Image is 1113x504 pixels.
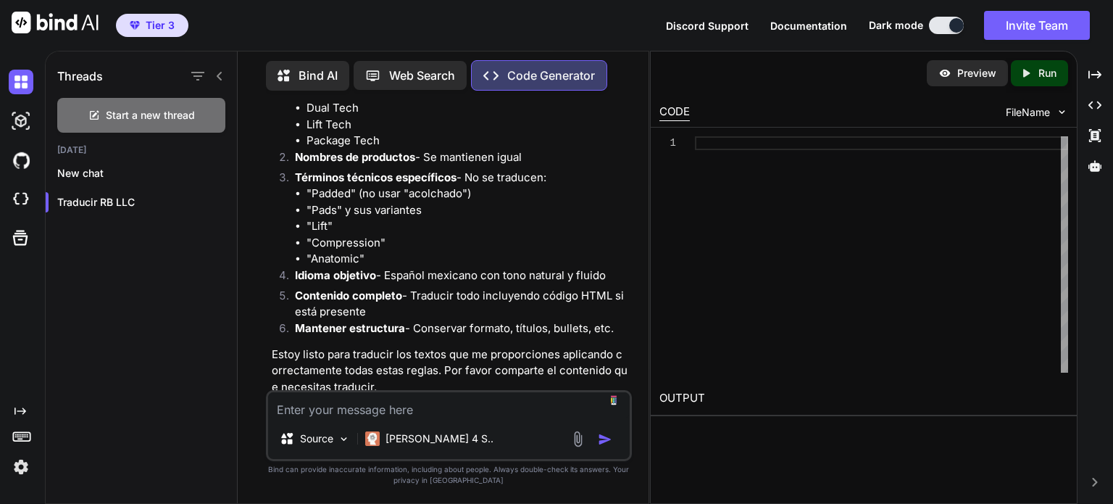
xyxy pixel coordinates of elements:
[770,20,847,32] span: Documentation
[130,21,140,30] img: premium
[365,431,380,446] img: Claude 4 Sonnet
[57,67,103,85] h1: Threads
[598,432,612,447] img: icon
[272,347,629,396] p: Estoy listo para traducir los textos que me proporciones aplicando correctamente todas estas regl...
[570,431,586,447] img: attachment
[295,170,457,184] strong: Términos técnicos específicos
[9,148,33,173] img: githubDark
[9,455,33,479] img: settings
[957,66,996,80] p: Preview
[295,288,629,321] p: - Traducir todo incluyendo código HTML si está presente
[295,289,402,302] strong: Contenido completo
[659,136,676,150] div: 1
[307,218,629,235] li: "Lift"
[770,18,847,33] button: Documentation
[299,67,338,84] p: Bind AI
[295,268,376,282] strong: Idioma objetivo
[295,170,629,186] p: - No se traducen:
[307,133,629,149] li: Package Tech
[869,18,923,33] span: Dark mode
[666,20,749,32] span: Discord Support
[666,18,749,33] button: Discord Support
[651,381,1077,416] h2: OUTPUT
[938,67,951,80] img: preview
[295,150,415,164] strong: Nombres de productos
[146,18,175,33] span: Tier 3
[9,70,33,94] img: darkChat
[307,235,629,252] li: "Compression"
[12,12,99,33] img: Bind AI
[9,109,33,133] img: darkAi-studio
[300,431,333,446] p: Source
[307,202,629,219] li: "Pads" y sus variantes
[984,11,1090,40] button: Invite Team
[338,433,350,445] img: Pick Models
[307,117,629,133] li: Lift Tech
[385,431,493,446] p: [PERSON_NAME] 4 S..
[307,100,629,117] li: Dual Tech
[1006,105,1050,120] span: FileName
[295,321,405,335] strong: Mantener estructura
[116,14,188,37] button: premiumTier 3
[307,251,629,268] li: "Anatomic"
[9,187,33,212] img: cloudideIcon
[106,108,195,123] span: Start a new thread
[57,195,237,210] p: Traducir RB LLC
[295,321,629,337] p: - Conservar formato, títulos, bullets, etc.
[307,186,629,202] li: "Padded" (no usar "acolchado")
[1038,66,1056,80] p: Run
[57,166,237,181] p: New chat
[507,67,595,84] p: Code Generator
[46,144,237,156] h2: [DATE]
[266,464,632,486] p: Bind can provide inaccurate information, including about people. Always double-check its answers....
[295,268,629,284] p: - Español mexicano con tono natural y fluido
[295,149,629,166] p: - Se mantienen igual
[659,104,690,121] div: CODE
[389,67,455,84] p: Web Search
[1056,106,1068,118] img: chevron down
